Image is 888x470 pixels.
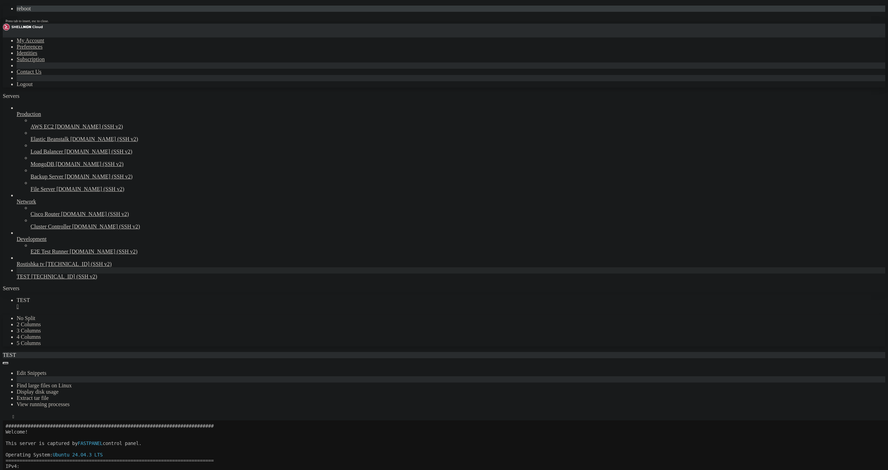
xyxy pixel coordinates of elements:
[3,112,797,118] x-row: ===========================================================================
[3,43,797,49] x-row: IPv4:
[31,117,885,130] li: AWS EC2 [DOMAIN_NAME] (SSH v2)
[3,130,797,136] x-row: ###########################################################################
[3,352,16,358] span: TEST
[72,224,140,229] span: [DOMAIN_NAME] (SSH v2)
[17,274,30,279] span: TEST
[17,81,33,87] a: Logout
[31,174,885,180] a: Backup Server [DOMAIN_NAME] (SSH v2)
[31,124,885,130] a: AWS EC2 [DOMAIN_NAME] (SSH v2)
[31,249,885,255] a: E2E Test Runner [DOMAIN_NAME] (SSH v2)
[3,84,19,89] span: NGINX:
[3,66,797,72] x-row: ===========================================================================
[55,124,123,129] span: [DOMAIN_NAME] (SSH v2)
[70,249,138,254] span: [DOMAIN_NAME] (SSH v2)
[31,211,60,217] span: Cisco Router
[3,89,25,95] span: APACHE2:
[3,135,797,141] x-row: root@web4:~# reb
[3,9,797,15] x-row: Welcome!
[55,161,123,167] span: [DOMAIN_NAME] (SSH v2)
[3,107,108,112] span: You may do that in your control panel.
[57,186,125,192] span: [DOMAIN_NAME] (SSH v2)
[50,136,52,142] div: (16, 23)
[31,205,885,217] li: Cisco Router [DOMAIN_NAME] (SSH v2)
[17,370,46,376] a: Edit Snippets
[31,217,885,230] li: Cluster Controller [DOMAIN_NAME] (SSH v2)
[17,230,885,255] li: Development
[17,297,30,303] span: TEST
[31,167,885,180] li: Backup Server [DOMAIN_NAME] (SSH v2)
[3,37,797,43] x-row: ===========================================================================
[50,32,100,37] span: Ubuntu 24.04.3 LTS
[17,105,885,192] li: Production
[31,155,885,167] li: MongoDB [DOMAIN_NAME] (SSH v2)
[17,303,885,310] a: 
[10,413,17,420] button: 
[17,6,885,12] li: reboot
[3,93,47,99] a: Servers
[31,124,54,129] span: AWS EC2
[31,180,885,192] li: File Server [DOMAIN_NAME] (SSH v2)
[65,174,133,179] span: [DOMAIN_NAME] (SSH v2)
[17,236,46,242] span: Development
[31,136,69,142] span: Elastic Beanstalk
[17,383,72,388] a: Find large files on Linux
[17,389,59,395] a: Display disk usage
[3,24,43,31] img: Shellngn
[17,255,885,267] li: Rostishka tv [TECHNICAL_ID] (SSH v2)
[31,224,71,229] span: Cluster Controller
[17,328,41,334] a: 3 Columns
[61,211,129,217] span: [DOMAIN_NAME] (SSH v2)
[31,130,885,142] li: Elastic Beanstalk [DOMAIN_NAME] (SSH v2)
[17,56,45,62] a: Subscription
[17,69,42,75] a: Contact Us
[31,142,885,155] li: Load Balancer [DOMAIN_NAME] (SSH v2)
[17,236,885,242] a: Development
[31,149,63,154] span: Load Balancer
[17,315,35,321] a: No Split
[12,414,14,419] div: 
[31,136,885,142] a: Elastic Beanstalk [DOMAIN_NAME] (SSH v2)
[17,401,70,407] a: View running processes
[17,261,885,267] a: Rostishka tv [TECHNICAL_ID] (SSH v2)
[3,101,136,107] span: Please do not edit configuration files manually.
[3,124,797,130] x-row: 21:12:31 up 27 days, 4:08, 5 users, load average: 0.36, 0.30, 0.22
[31,161,54,167] span: MongoDB
[31,149,885,155] a: Load Balancer [DOMAIN_NAME] (SSH v2)
[31,242,885,255] li: E2E Test Runner [DOMAIN_NAME] (SSH v2)
[65,149,133,154] span: [DOMAIN_NAME] (SSH v2)
[31,224,885,230] a: Cluster Controller [DOMAIN_NAME] (SSH v2)
[17,297,885,310] a: TEST
[17,37,44,43] a: My Account
[31,249,68,254] span: E2E Test Runner
[70,136,138,142] span: [DOMAIN_NAME] (SSH v2)
[17,199,36,204] span: Network
[3,3,797,9] x-row: ###########################################################################
[3,72,797,78] x-row: By default configuration files can be found in the following directories:
[31,174,63,179] span: Backup Server
[75,20,100,26] span: FASTPANEL
[3,55,42,60] span: [TECHNICAL_ID]
[31,186,885,192] a: File Server [DOMAIN_NAME] (SSH v2)
[17,192,885,230] li: Network
[31,211,885,217] a: Cisco Router [DOMAIN_NAME] (SSH v2)
[17,111,885,117] a: Production
[31,274,97,279] span: [TECHNICAL_ID] (SSH v2)
[3,84,797,90] x-row: /etc/nginx/fastpanel2-available
[3,32,797,37] x-row: Operating System:
[17,50,37,56] a: Identities
[3,20,797,26] x-row: This server is captured by control panel.
[6,19,49,23] span: Press tab to insert, esc to close.
[17,199,885,205] a: Network
[31,186,55,192] span: File Server
[17,274,885,280] a: TEST [TECHNICAL_ID] (SSH v2)
[31,161,885,167] a: MongoDB [DOMAIN_NAME] (SSH v2)
[17,340,41,346] a: 5 Columns
[3,93,19,99] span: Servers
[17,395,49,401] a: Extract tar file
[3,285,885,292] div: Servers
[17,267,885,280] li: TEST [TECHNICAL_ID] (SSH v2)
[17,111,41,117] span: Production
[17,261,44,267] span: Rostishka tv
[17,321,41,327] a: 2 Columns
